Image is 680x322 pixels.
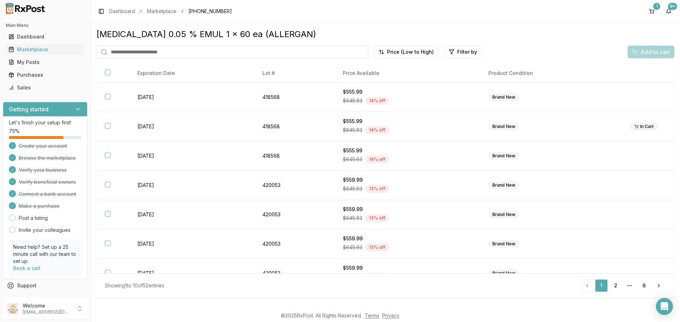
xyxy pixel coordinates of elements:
span: $645.63 [343,97,362,104]
div: My Posts [8,59,82,66]
td: 420053 [254,229,334,259]
div: 13 % off [365,185,389,193]
div: 13 % off [365,273,389,281]
a: Terms [365,312,379,318]
span: $645.63 [343,273,362,280]
th: Price Available [334,64,480,83]
img: RxPost Logo [3,3,48,14]
a: Invite your colleagues [19,227,70,234]
div: 14 % off [365,126,389,134]
button: Sales [3,82,87,93]
div: Dashboard [8,33,82,40]
span: Browse the marketplace [19,154,76,162]
span: Create your account [19,142,67,150]
td: [DATE] [129,200,254,229]
div: 13 % off [365,244,389,251]
div: Brand New [488,181,519,189]
a: Marketplace [147,8,176,15]
button: Support [3,279,87,292]
a: Go to next page [652,279,666,292]
div: Brand New [488,152,519,160]
div: $559.99 [343,235,471,242]
h3: Getting started [9,105,49,113]
th: Product Condition [480,64,621,83]
a: 6 [637,279,650,292]
span: Make a purchase [19,203,59,210]
span: Verify beneficial owners [19,178,76,186]
div: $559.99 [343,264,471,271]
img: User avatar [7,303,18,314]
span: Connect a bank account [19,191,76,198]
td: [DATE] [129,112,254,141]
td: [DATE] [129,259,254,288]
td: [DATE] [129,83,254,112]
div: Brand New [488,211,519,218]
div: Brand New [488,269,519,277]
span: Price (Low to High) [387,48,434,55]
a: Book a call [13,265,40,271]
span: Feedback [17,295,41,302]
div: Showing 1 to 10 of 52 entries [105,282,164,289]
div: 13 % off [365,214,389,222]
div: Marketplace [8,46,82,53]
div: Brand New [488,240,519,248]
div: Sales [8,84,82,91]
td: [DATE] [129,229,254,259]
td: 418568 [254,141,334,171]
span: $645.63 [343,215,362,222]
div: 1 [653,3,660,10]
button: Dashboard [3,31,87,42]
div: Open Intercom Messenger [656,298,673,315]
nav: breadcrumb [109,8,232,15]
button: Filter by [444,46,482,58]
th: Expiration Date [129,64,254,83]
div: $559.99 [343,206,471,213]
th: Lot # [254,64,334,83]
p: [EMAIL_ADDRESS][DOMAIN_NAME] [23,309,72,315]
p: Need help? Set up a 25 minute call with our team to set up. [13,244,77,265]
div: $559.99 [343,176,471,183]
div: 14 % off [365,97,389,105]
span: $645.63 [343,185,362,192]
a: Dashboard [6,30,85,43]
div: $555.99 [343,118,471,125]
a: Sales [6,81,85,94]
span: Verify your business [19,166,67,174]
span: 75 % [9,128,19,135]
button: Price (Low to High) [374,46,438,58]
div: [MEDICAL_DATA] 0.05 % EMUL 1 x 60 ea (ALLERGAN) [96,29,674,40]
div: Brand New [488,123,519,130]
span: [PHONE_NUMBER] [188,8,232,15]
nav: pagination [581,279,666,292]
button: Purchases [3,69,87,81]
span: Filter by [457,48,477,55]
div: In Cart [630,123,658,130]
button: Marketplace [3,44,87,55]
td: [DATE] [129,141,254,171]
a: My Posts [6,56,85,69]
div: Brand New [488,93,519,101]
a: Dashboard [109,8,135,15]
span: $645.63 [343,156,362,163]
td: 420053 [254,200,334,229]
td: 420053 [254,259,334,288]
td: 418568 [254,83,334,112]
div: $555.99 [343,88,471,95]
td: 420053 [254,171,334,200]
td: 418568 [254,112,334,141]
a: Post a listing [19,215,48,222]
td: [DATE] [129,171,254,200]
span: $645.63 [343,244,362,251]
a: Purchases [6,69,85,81]
div: 9+ [668,3,677,10]
button: 9+ [663,6,674,17]
button: 1 [646,6,657,17]
a: Privacy [382,312,399,318]
div: Purchases [8,71,82,78]
a: Marketplace [6,43,85,56]
button: My Posts [3,57,87,68]
button: Feedback [3,292,87,305]
h2: Main Menu [6,23,85,28]
a: 2 [609,279,622,292]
